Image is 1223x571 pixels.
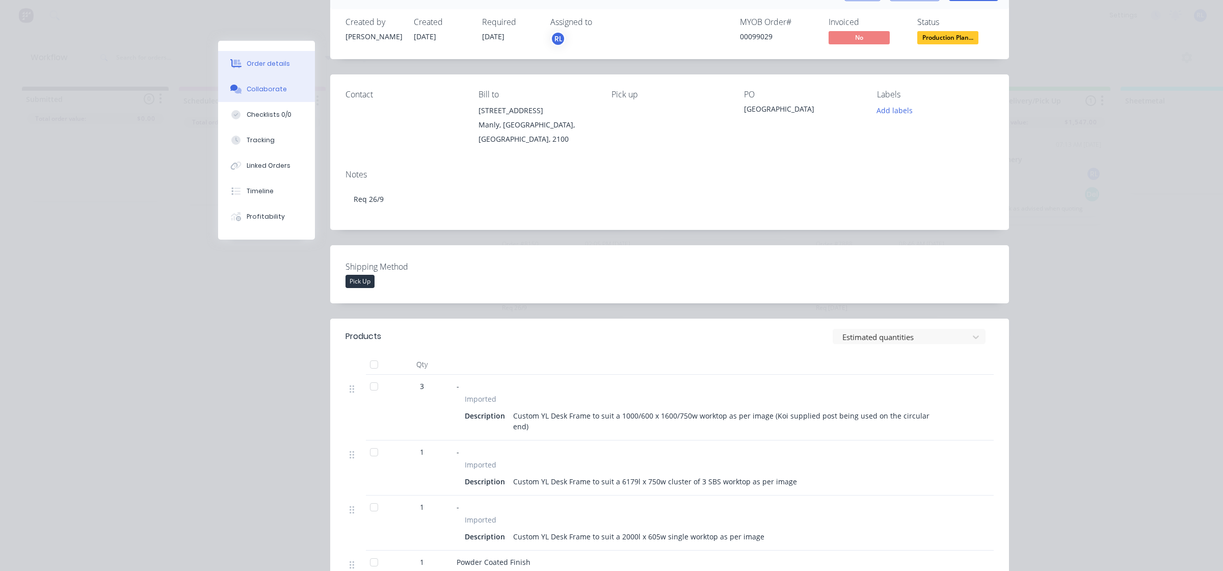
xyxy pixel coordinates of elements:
span: Imported [465,459,496,470]
div: Bill to [478,90,595,99]
div: Collaborate [247,85,287,94]
div: Tracking [247,136,275,145]
span: - [457,447,459,457]
div: Pick Up [345,275,375,288]
div: PO [744,90,861,99]
button: RL [550,31,566,46]
div: [STREET_ADDRESS] [478,103,595,118]
div: [GEOGRAPHIC_DATA] [744,103,861,118]
span: - [457,381,459,391]
div: Qty [391,354,453,375]
div: Order details [247,59,290,68]
span: Production Plan... [917,31,978,44]
button: Tracking [218,127,315,153]
button: Profitability [218,204,315,229]
div: Timeline [247,187,274,196]
div: Custom YL Desk Frame to suit a 2000l x 605w single worktop as per image [509,529,768,544]
div: 00099029 [740,31,816,42]
div: Custom YL Desk Frame to suit a 6179l x 750w cluster of 3 SBS worktop as per image [509,474,801,489]
div: Assigned to [550,17,652,27]
div: MYOB Order # [740,17,816,27]
div: Description [465,529,509,544]
div: Profitability [247,212,285,221]
span: Imported [465,514,496,525]
button: Order details [218,51,315,76]
div: Created [414,17,470,27]
span: 1 [420,557,424,567]
div: Products [345,330,381,343]
span: 1 [420,502,424,512]
span: Imported [465,394,496,404]
div: Status [917,17,994,27]
div: Labels [877,90,994,99]
div: Req 26/9 [345,184,994,215]
div: Linked Orders [247,161,290,170]
span: 1 [420,447,424,457]
span: 3 [420,381,424,392]
button: Add labels [871,103,918,117]
div: Notes [345,170,994,179]
div: Pick up [612,90,728,99]
span: [DATE] [482,32,504,41]
span: Powder Coated Finish [457,557,530,567]
div: [PERSON_NAME] [345,31,402,42]
div: Manly, [GEOGRAPHIC_DATA], [GEOGRAPHIC_DATA], 2100 [478,118,595,146]
label: Shipping Method [345,261,473,273]
div: Description [465,474,509,489]
div: Checklists 0/0 [247,110,291,119]
div: Description [465,408,509,423]
div: Contact [345,90,462,99]
div: Required [482,17,538,27]
button: Timeline [218,178,315,204]
div: Invoiced [829,17,905,27]
span: - [457,502,459,512]
div: [STREET_ADDRESS]Manly, [GEOGRAPHIC_DATA], [GEOGRAPHIC_DATA], 2100 [478,103,595,146]
button: Production Plan... [917,31,978,46]
div: Created by [345,17,402,27]
span: [DATE] [414,32,436,41]
div: Custom YL Desk Frame to suit a 1000/600 x 1600/750w worktop as per image (Koi supplied post being... [509,408,950,434]
button: Collaborate [218,76,315,102]
button: Checklists 0/0 [218,102,315,127]
span: No [829,31,890,44]
button: Linked Orders [218,153,315,178]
